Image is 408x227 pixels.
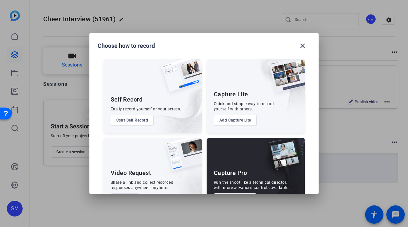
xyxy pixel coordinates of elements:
[214,180,289,190] div: Run the shoot like a technical director, with more advanced controls available.
[111,106,181,112] div: Easily record yourself or your screen.
[111,193,139,204] button: Add UGC
[214,90,248,98] div: Capture Lite
[145,73,202,133] img: embarkstudio-self-record.png
[111,169,151,177] div: Video Request
[214,193,257,204] button: Add Capture Pro
[256,146,305,212] img: embarkstudio-capture-pro.png
[262,138,305,178] img: capture-pro.png
[98,42,155,50] h1: Choose how to record
[214,115,257,126] button: Add Capture Lite
[157,59,202,99] img: self-record.png
[111,180,174,190] div: Share a link and collect recorded responses anywhere, anytime.
[299,42,306,50] mat-icon: close
[161,138,202,178] img: ugc-content.png
[246,59,305,125] img: embarkstudio-capture-lite.png
[111,96,143,104] div: Self Record
[214,101,274,112] div: Quick and simple way to record yourself with others.
[111,115,154,126] button: Start Self Record
[214,169,247,177] div: Capture Pro
[164,158,202,212] img: embarkstudio-ugc-content.png
[264,59,305,99] img: capture-lite.png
